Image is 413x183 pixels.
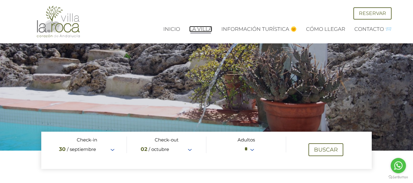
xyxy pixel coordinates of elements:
[353,7,392,20] a: Reservar
[314,147,338,152] div: Buscar
[221,26,297,32] a: Información Turística 🌞
[189,26,212,32] a: La Villa
[306,26,345,32] a: Cómo Llegar
[35,5,81,38] img: Villa La Roca - Situada en un tranquilo pueblo blanco de Montecorto , a 20 minutos de la ciudad m...
[391,158,406,173] a: Go to whatsapp
[389,175,408,179] a: Go to GetButton.io website
[163,26,180,32] a: Inicio
[308,143,343,156] button: Buscar
[354,26,392,32] a: Contacto 📨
